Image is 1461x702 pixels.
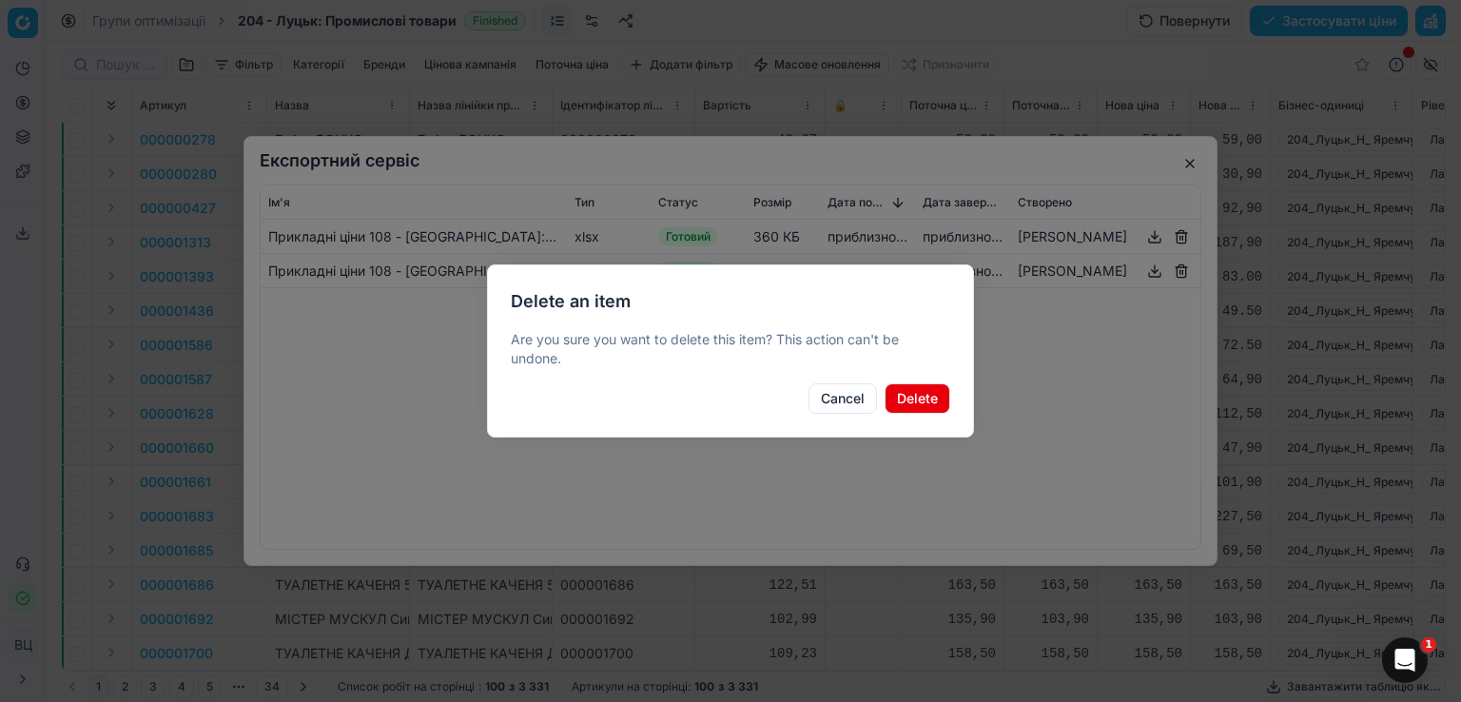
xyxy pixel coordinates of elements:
font: 1 [1425,638,1432,651]
iframe: Живий чат у інтеркомі [1382,637,1428,683]
h2: Delete an item [511,288,950,315]
button: Delete [885,383,950,414]
button: Cancel [808,383,877,414]
p: Are you sure you want to delete this item? This action can't be undone. [511,330,950,368]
